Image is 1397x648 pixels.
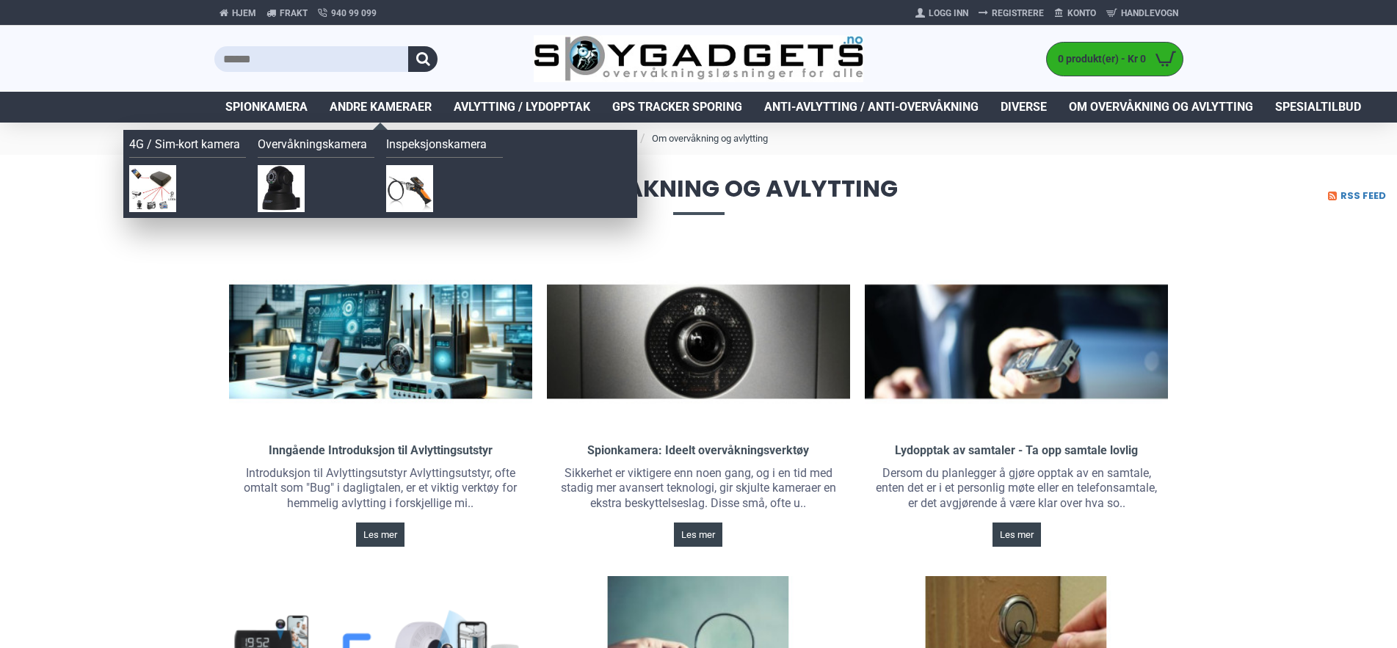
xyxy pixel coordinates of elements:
[587,443,809,459] a: Spionkamera: Ideelt overvåkningsverktøy
[330,98,432,116] span: Andre kameraer
[865,462,1168,515] div: Dersom du planlegger å gjøre opptak av en samtale, enten det er i et personlig møte eller en tele...
[612,98,742,116] span: GPS Tracker Sporing
[129,136,246,158] a: 4G / Sim-kort kamera
[601,92,753,123] a: GPS Tracker Sporing
[929,7,968,20] span: Logg Inn
[1067,7,1096,20] span: Konto
[356,523,404,547] a: Les mer
[1001,98,1047,116] span: Diverse
[910,1,973,25] a: Logg Inn
[258,165,305,212] img: Overvåkningskamera
[1047,51,1150,67] span: 0 produkt(er) - Kr 0
[1340,191,1386,200] span: RSS Feed
[225,98,308,116] span: Spionkamera
[1264,92,1372,123] a: Spesialtilbud
[129,165,176,212] img: 4G / Sim-kort kamera
[269,443,493,459] a: Inngående Introduksjon til Avlyttingsutstyr
[753,92,990,123] a: Anti-avlytting / Anti-overvåkning
[681,530,715,539] span: Les mer
[764,98,979,116] span: Anti-avlytting / Anti-overvåkning
[973,1,1049,25] a: Registrere
[895,443,1138,459] a: Lydopptak av samtaler - Ta opp samtale lovlig
[990,92,1058,123] a: Diverse
[534,35,863,83] img: SpyGadgets.no
[1101,1,1183,25] a: Handlevogn
[232,7,256,20] span: Hjem
[258,136,374,158] a: Overvåkningskamera
[214,92,319,123] a: Spionkamera
[1275,98,1361,116] span: Spesialtilbud
[1049,1,1101,25] a: Konto
[363,530,397,539] span: Les mer
[1121,7,1178,20] span: Handlevogn
[454,98,590,116] span: Avlytting / Lydopptak
[1058,92,1264,123] a: Om overvåkning og avlytting
[386,165,433,212] img: Inspeksjonskamera
[1000,530,1034,539] span: Les mer
[993,523,1041,547] a: Les mer
[331,7,377,20] span: 940 99 099
[319,92,443,123] a: Andre kameraer
[214,177,1183,214] span: Om overvåkning og avlytting
[280,7,308,20] span: Frakt
[1069,98,1253,116] span: Om overvåkning og avlytting
[1328,191,1390,201] a: RSS Feed
[229,462,532,515] div: Introduksjon til Avlyttingsutstyr Avlyttingsutstyr, ofte omtalt som "Bug" i dagligtalen, er et vi...
[992,7,1044,20] span: Registrere
[386,136,503,158] a: Inspeksjonskamera
[1047,43,1183,76] a: 0 produkt(er) - Kr 0
[674,523,722,547] a: Les mer
[443,92,601,123] a: Avlytting / Lydopptak
[547,462,850,515] div: Sikkerhet er viktigere enn noen gang, og i en tid med stadig mer avansert teknologi, gir skjulte ...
